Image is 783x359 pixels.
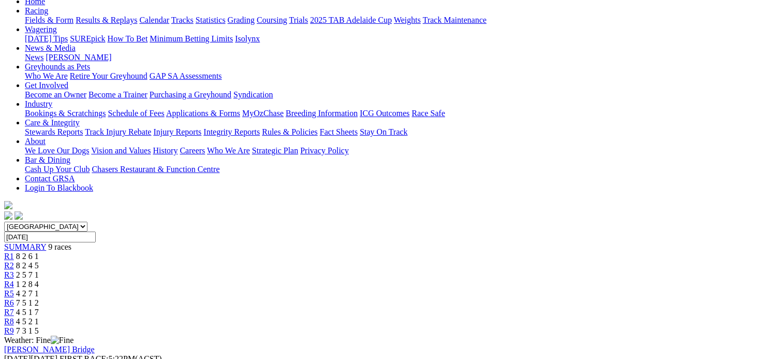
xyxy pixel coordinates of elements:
a: Contact GRSA [25,174,75,183]
a: R1 [4,252,14,261]
a: Bookings & Scratchings [25,109,106,118]
a: Strategic Plan [252,146,298,155]
span: 8 2 4 5 [16,261,39,270]
a: Statistics [196,16,226,24]
span: Weather: Fine [4,336,73,344]
a: News & Media [25,44,76,52]
a: SUMMARY [4,242,46,251]
a: Integrity Reports [203,127,260,136]
img: facebook.svg [4,211,12,220]
a: R9 [4,326,14,335]
a: Calendar [139,16,169,24]
a: Race Safe [411,109,445,118]
div: Racing [25,16,779,25]
a: Coursing [257,16,287,24]
a: Track Injury Rebate [85,127,151,136]
a: Login To Blackbook [25,183,93,192]
span: 7 3 1 5 [16,326,39,335]
a: Rules & Policies [262,127,318,136]
a: Isolynx [235,34,260,43]
a: Minimum Betting Limits [150,34,233,43]
a: R7 [4,308,14,317]
div: Bar & Dining [25,165,779,174]
a: [PERSON_NAME] Bridge [4,345,95,354]
a: R6 [4,298,14,307]
a: Injury Reports [153,127,201,136]
a: Vision and Values [91,146,151,155]
span: 7 5 1 2 [16,298,39,307]
img: twitter.svg [14,211,23,220]
span: 4 2 7 1 [16,289,39,298]
a: R4 [4,280,14,289]
a: Stewards Reports [25,127,83,136]
div: Industry [25,109,779,118]
div: News & Media [25,53,779,62]
a: 2025 TAB Adelaide Cup [310,16,392,24]
a: Fact Sheets [320,127,358,136]
a: We Love Our Dogs [25,146,89,155]
a: Retire Your Greyhound [70,71,147,80]
a: Care & Integrity [25,118,80,127]
span: 8 2 6 1 [16,252,39,261]
a: Bar & Dining [25,155,70,164]
a: Become a Trainer [88,90,147,99]
div: Care & Integrity [25,127,779,137]
div: About [25,146,779,155]
a: Greyhounds as Pets [25,62,90,71]
a: Breeding Information [286,109,358,118]
a: History [153,146,178,155]
a: Get Involved [25,81,68,90]
a: Trials [289,16,308,24]
a: R5 [4,289,14,298]
input: Select date [4,232,96,242]
a: Chasers Restaurant & Function Centre [92,165,219,174]
img: Fine [51,336,73,345]
a: Cash Up Your Club [25,165,90,174]
a: News [25,53,43,62]
a: Weights [394,16,421,24]
a: R2 [4,261,14,270]
a: [DATE] Tips [25,34,68,43]
span: 4 5 1 7 [16,308,39,317]
a: Careers [180,146,205,155]
span: 4 5 2 1 [16,317,39,326]
a: Who We Are [207,146,250,155]
a: Privacy Policy [300,146,349,155]
a: Tracks [171,16,194,24]
a: Industry [25,99,52,108]
a: About [25,137,46,146]
img: logo-grsa-white.png [4,201,12,209]
a: Grading [228,16,255,24]
a: R8 [4,317,14,326]
a: Purchasing a Greyhound [150,90,231,99]
div: Get Involved [25,90,779,99]
a: [PERSON_NAME] [46,53,111,62]
a: Become an Owner [25,90,86,99]
a: R3 [4,270,14,279]
a: Applications & Forms [166,109,240,118]
a: Syndication [233,90,273,99]
span: 2 5 7 1 [16,270,39,279]
a: ICG Outcomes [360,109,409,118]
a: How To Bet [108,34,148,43]
a: Fields & Form [25,16,73,24]
div: Greyhounds as Pets [25,71,779,81]
a: Racing [25,6,48,15]
a: Schedule of Fees [108,109,164,118]
a: Who We Are [25,71,68,80]
a: Track Maintenance [423,16,486,24]
a: GAP SA Assessments [150,71,222,80]
span: 9 races [48,242,71,251]
a: Stay On Track [360,127,407,136]
a: MyOzChase [242,109,284,118]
